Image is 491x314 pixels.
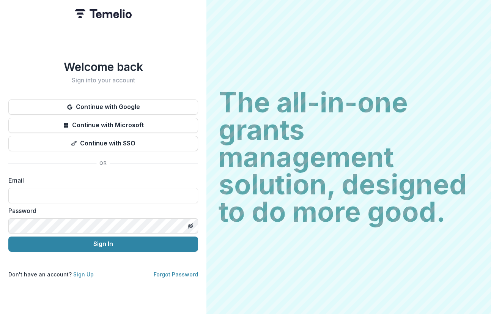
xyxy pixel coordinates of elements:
[8,237,198,252] button: Sign In
[8,136,198,151] button: Continue with SSO
[8,60,198,74] h1: Welcome back
[8,77,198,84] h2: Sign into your account
[75,9,132,18] img: Temelio
[154,271,198,278] a: Forgot Password
[184,220,197,232] button: Toggle password visibility
[8,176,194,185] label: Email
[73,271,94,278] a: Sign Up
[8,118,198,133] button: Continue with Microsoft
[8,270,94,278] p: Don't have an account?
[8,206,194,215] label: Password
[8,99,198,115] button: Continue with Google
